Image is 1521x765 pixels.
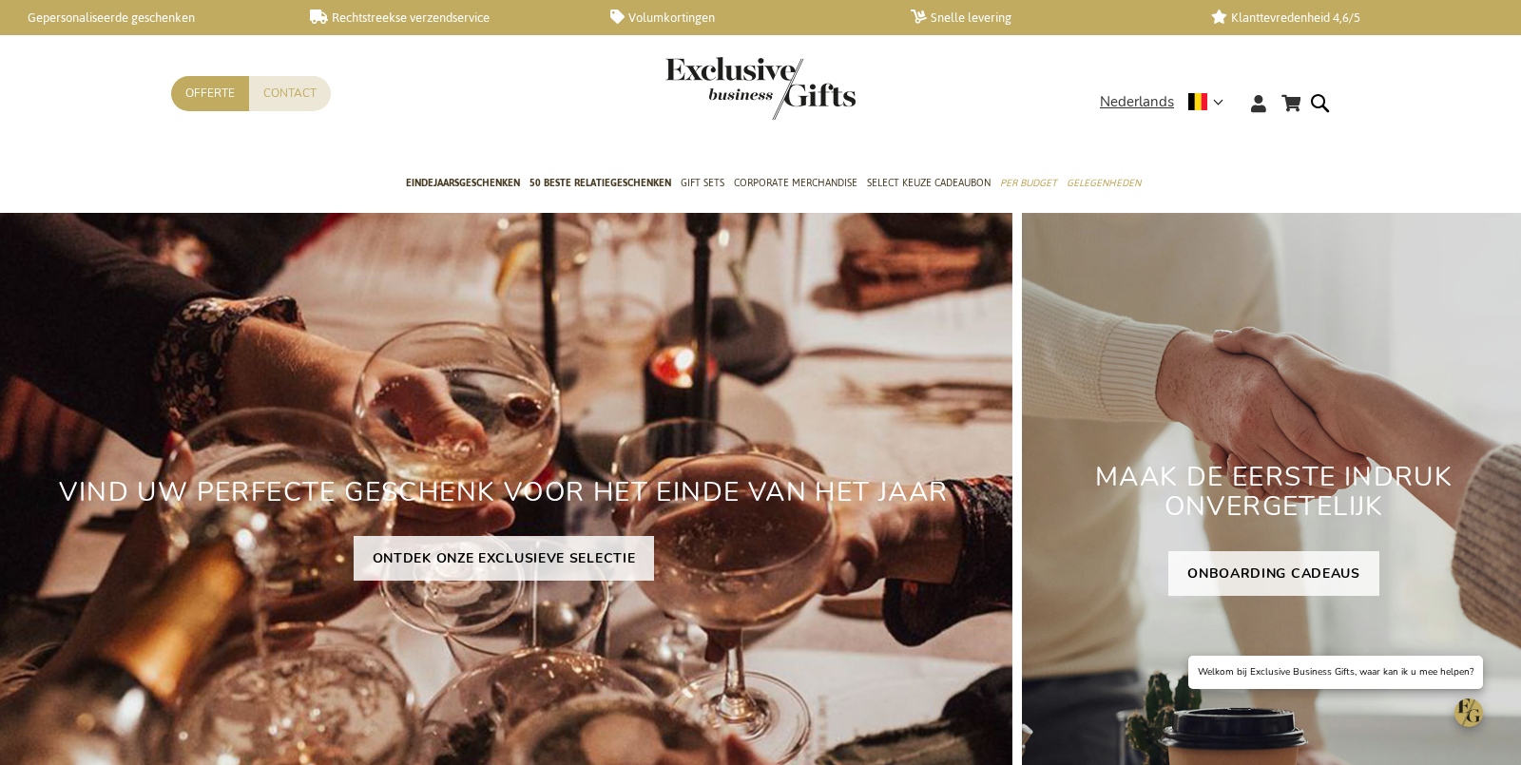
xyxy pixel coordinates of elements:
span: Nederlands [1100,91,1174,113]
span: Gift Sets [681,173,724,193]
a: Snelle levering [911,10,1181,26]
a: store logo [665,57,760,120]
span: 50 beste relatiegeschenken [529,173,671,193]
a: Contact [249,76,331,111]
a: ONTDEK ONZE EXCLUSIEVE SELECTIE [354,536,655,581]
span: Eindejaarsgeschenken [406,173,520,193]
a: Gepersonaliseerde geschenken [10,10,279,26]
a: ONBOARDING CADEAUS [1168,551,1379,596]
span: Gelegenheden [1067,173,1141,193]
span: Corporate Merchandise [734,173,857,193]
span: Select Keuze Cadeaubon [867,173,991,193]
a: Volumkortingen [610,10,880,26]
a: Klanttevredenheid 4,6/5 [1211,10,1481,26]
div: Nederlands [1100,91,1236,113]
img: Exclusive Business gifts logo [665,57,856,120]
span: Per Budget [1000,173,1057,193]
a: Offerte [171,76,249,111]
a: Rechtstreekse verzendservice [310,10,580,26]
